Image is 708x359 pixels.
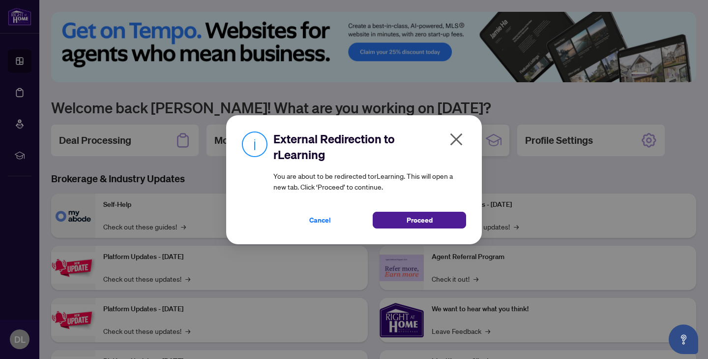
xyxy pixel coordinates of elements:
[273,131,466,228] div: You are about to be redirected to rLearning . This will open a new tab. Click ‘Proceed’ to continue.
[273,131,466,163] h2: External Redirection to rLearning
[242,131,267,157] img: Info Icon
[669,325,698,354] button: Open asap
[309,212,331,228] span: Cancel
[373,212,466,228] button: Proceed
[448,131,464,147] span: close
[273,212,367,228] button: Cancel
[407,212,433,228] span: Proceed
